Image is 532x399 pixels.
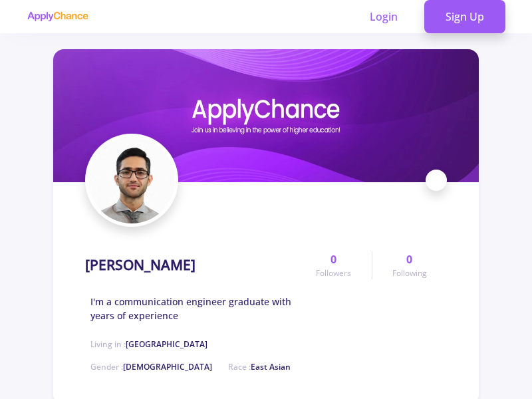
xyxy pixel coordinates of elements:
[392,267,427,279] span: Following
[90,295,296,323] span: I'm a communication engineer graduate with years of experience
[53,49,479,182] img: Mohammad Yaminicover image
[88,137,175,223] img: Mohammad Yaminiavatar
[316,267,351,279] span: Followers
[331,251,336,267] span: 0
[123,361,212,372] span: [DEMOGRAPHIC_DATA]
[251,361,291,372] span: East Asian
[406,251,412,267] span: 0
[372,251,447,279] a: 0Following
[27,11,88,22] img: applychance logo text only
[90,361,212,372] span: Gender :
[228,361,291,372] span: Race :
[85,257,196,273] h1: [PERSON_NAME]
[126,338,207,350] span: [GEOGRAPHIC_DATA]
[296,251,371,279] a: 0Followers
[90,338,207,350] span: Living in :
